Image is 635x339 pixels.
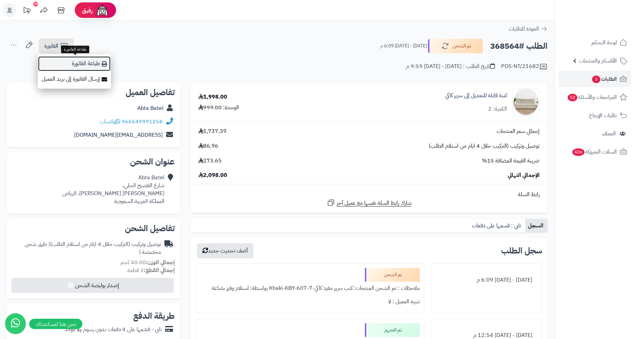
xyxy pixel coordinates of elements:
[365,268,420,282] div: تم الشحن
[436,273,538,287] div: [DATE] - [DATE] 6:09 م
[501,247,542,255] h3: سجل الطلب
[198,93,227,101] div: 1,998.00
[559,71,631,87] a: الطلبات3
[508,171,540,179] span: الإجمالي النهائي
[39,38,74,54] a: الفاتورة
[428,39,483,53] button: تم الشحن
[579,56,617,66] span: الأقسام والمنتجات
[200,282,420,295] div: ملاحظات : تم الشحن المنتجات: كنب سرير مفرد كاكي-Khaki-KBY-607-7 بواسطة: استلام وفرز بضاعة
[591,74,617,84] span: الطلبات
[38,56,111,71] a: طباعة الفاتورة
[482,157,540,165] span: ضريبة القيمة المضافة 15%
[572,148,585,156] span: 406
[469,219,525,233] a: تابي : قسمها على دفعات
[198,142,218,150] span: 86.96
[38,71,111,87] a: إرسال الفاتورة إلى بريد العميل
[144,266,175,274] strong: إجمالي القطع:
[365,323,420,337] div: تم التجهيز
[82,6,93,14] span: رفيق
[44,42,58,50] span: الفاتورة
[591,38,617,47] span: لوحة التحكم
[602,129,616,138] span: العملاء
[559,144,631,160] a: السلات المتروكة406
[127,266,175,274] small: 2 قطعة
[497,127,540,135] span: إجمالي سعر المنتجات
[137,104,163,112] a: Abta Batel
[512,89,539,116] img: 1751531665-1-90x90.jpg
[62,174,164,205] div: Abta Batel شارع الفصيح الحلي، [PERSON_NAME] [PERSON_NAME]، الرياض المملكة العربية السعودية
[200,295,420,308] div: تنبيه العميل : لا
[11,278,174,293] button: إصدار بوليصة الشحن
[25,240,161,256] span: ( طرق شحن مخصصة )
[12,224,175,233] h2: تفاصيل الشحن
[559,34,631,51] a: لوحة التحكم
[567,92,617,102] span: المراجعات والأسئلة
[501,63,547,71] div: POS-NT/21682
[559,125,631,142] a: العملاء
[559,107,631,124] a: طلبات الإرجاع
[488,105,507,113] div: الكمية: 2
[337,199,412,207] span: شارك رابط السلة نفسها مع عميل آخر
[380,43,427,49] small: [DATE] - [DATE] 6:09 م
[592,75,601,83] span: 3
[509,25,547,33] a: العودة للطلبات
[197,243,253,258] button: أضف تحديث جديد
[589,111,617,120] span: طلبات الإرجاع
[74,131,163,139] a: [EMAIL_ADDRESS][DOMAIN_NAME]
[406,63,495,70] div: تاريخ الطلب : [DATE] - [DATE] 9:59 م
[12,240,161,256] div: توصيل وتركيب (التركيب خلال 4 ايام من استلام الطلب)
[429,142,540,150] span: توصيل وتركيب (التركيب خلال 4 ايام من استلام الطلب)
[327,199,412,207] a: شارك رابط السلة نفسها مع عميل آخر
[100,117,120,126] a: واتساب
[146,258,175,267] strong: إجمالي الوزن:
[33,2,38,7] div: 10
[571,147,617,157] span: السلات المتروكة
[122,117,163,126] a: 966549991258
[12,158,175,166] h2: عنوان الشحن
[193,191,545,199] div: رابط السلة
[95,3,109,17] img: ai-face.png
[525,219,547,233] a: السجل
[509,25,539,33] span: العودة للطلبات
[133,312,175,320] h2: طريقة الدفع
[18,3,35,19] a: تحديثات المنصة
[198,157,222,165] span: 273.65
[198,127,227,135] span: 1,737.39
[65,326,162,334] div: تابي - قسّمها على 4 دفعات بدون رسوم ولا فوائد
[198,171,227,179] span: 2,098.00
[61,46,89,53] div: طباعة الفاتورة
[445,92,507,100] a: كنبة قابلة للتعديل إلى سرير كاكي
[12,88,175,97] h2: تفاصيل العميل
[559,89,631,105] a: المراجعات والأسئلة52
[120,258,175,267] small: 40.00 كجم
[198,104,239,112] div: الوحدة: 999.00
[567,93,578,102] span: 52
[490,39,547,53] h2: الطلب #368564
[588,12,628,26] img: logo-2.png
